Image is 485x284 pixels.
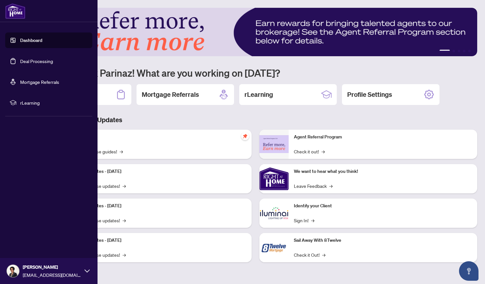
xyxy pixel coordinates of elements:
button: 4 [463,50,465,52]
span: → [123,217,126,224]
img: We want to hear what you think! [259,164,289,193]
a: Leave Feedback→ [294,182,333,189]
p: Identify your Client [294,202,472,210]
h2: Profile Settings [347,90,392,99]
span: [EMAIL_ADDRESS][DOMAIN_NAME] [23,271,81,278]
a: Check it out!→ [294,148,325,155]
p: Self-Help [68,134,246,141]
span: → [322,251,325,258]
button: 2 [452,50,455,52]
span: → [329,182,333,189]
h3: Brokerage & Industry Updates [34,115,477,124]
button: 3 [458,50,460,52]
p: Agent Referral Program [294,134,472,141]
img: Profile Icon [7,265,19,277]
span: → [123,251,126,258]
span: rLearning [20,99,88,106]
button: 1 [439,50,450,52]
p: Sail Away With 8Twelve [294,237,472,244]
span: → [120,148,123,155]
img: logo [5,3,25,19]
p: Platform Updates - [DATE] [68,202,246,210]
a: Dashboard [20,37,42,43]
img: Agent Referral Program [259,135,289,153]
h2: rLearning [244,90,273,99]
h1: Welcome back Parinaz! What are you working on [DATE]? [34,67,477,79]
p: Platform Updates - [DATE] [68,237,246,244]
span: pushpin [241,132,249,140]
h2: Mortgage Referrals [142,90,199,99]
p: Platform Updates - [DATE] [68,168,246,175]
span: → [123,182,126,189]
img: Sail Away With 8Twelve [259,233,289,262]
button: 5 [468,50,471,52]
a: Mortgage Referrals [20,79,59,85]
a: Deal Processing [20,58,53,64]
a: Sign In!→ [294,217,314,224]
span: → [321,148,325,155]
img: Slide 0 [34,8,477,56]
img: Identify your Client [259,199,289,228]
a: Check it Out!→ [294,251,325,258]
span: → [311,217,314,224]
p: We want to hear what you think! [294,168,472,175]
span: [PERSON_NAME] [23,264,81,271]
button: Open asap [459,261,478,281]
